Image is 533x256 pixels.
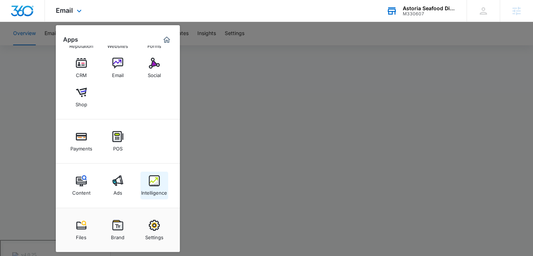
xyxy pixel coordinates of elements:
[12,12,18,18] img: logo_orange.svg
[145,231,163,240] div: Settings
[76,231,86,240] div: Files
[63,36,78,43] h2: Apps
[140,54,168,82] a: Social
[67,83,95,111] a: Shop
[76,69,87,78] div: CRM
[70,142,92,152] div: Payments
[12,19,18,25] img: website_grey.svg
[104,127,132,155] a: POS
[403,11,456,16] div: account id
[104,54,132,82] a: Email
[73,42,78,48] img: tab_keywords_by_traffic_grey.svg
[67,127,95,155] a: Payments
[76,98,87,107] div: Shop
[81,43,123,48] div: Keywords by Traffic
[140,216,168,244] a: Settings
[111,231,124,240] div: Brand
[104,172,132,199] a: Ads
[113,186,122,196] div: Ads
[161,34,173,46] a: Marketing 360® Dashboard
[112,69,124,78] div: Email
[28,43,65,48] div: Domain Overview
[56,7,73,14] span: Email
[67,216,95,244] a: Files
[113,142,123,152] div: POS
[67,172,95,199] a: Content
[140,172,168,199] a: Intelligence
[67,54,95,82] a: CRM
[148,69,161,78] div: Social
[20,42,26,48] img: tab_domain_overview_orange.svg
[20,12,36,18] div: v 4.0.25
[403,5,456,11] div: account name
[104,216,132,244] a: Brand
[19,19,80,25] div: Domain: [DOMAIN_NAME]
[141,186,167,196] div: Intelligence
[72,186,90,196] div: Content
